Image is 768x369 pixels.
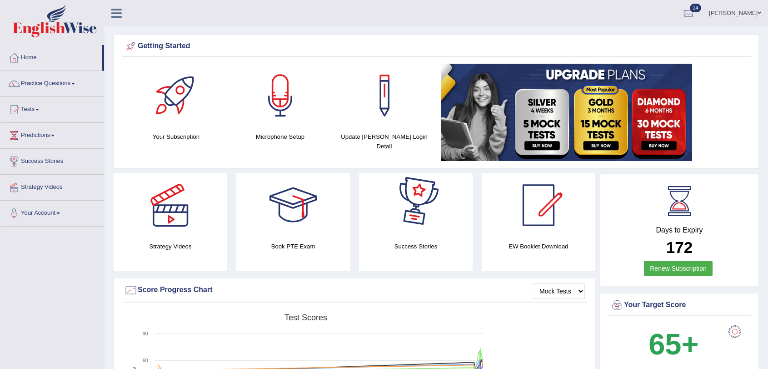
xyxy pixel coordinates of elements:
[482,242,595,251] h4: EW Booklet Download
[0,71,104,94] a: Practice Questions
[441,64,692,161] img: small5.jpg
[648,328,698,361] b: 65+
[124,283,585,297] div: Score Progress Chart
[0,123,104,146] a: Predictions
[236,242,350,251] h4: Book PTE Exam
[143,358,148,363] text: 60
[610,298,748,312] div: Your Target Score
[0,97,104,120] a: Tests
[0,175,104,197] a: Strategy Videos
[610,226,748,234] h4: Days to Expiry
[666,238,693,256] b: 172
[337,132,432,151] h4: Update [PERSON_NAME] Login Detail
[359,242,473,251] h4: Success Stories
[0,201,104,223] a: Your Account
[233,132,328,142] h4: Microphone Setup
[0,45,102,68] a: Home
[644,261,713,276] a: Renew Subscription
[690,4,701,12] span: 24
[284,313,327,322] tspan: Test scores
[0,149,104,172] a: Success Stories
[143,331,148,336] text: 90
[114,242,227,251] h4: Strategy Videos
[124,40,748,53] div: Getting Started
[129,132,224,142] h4: Your Subscription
